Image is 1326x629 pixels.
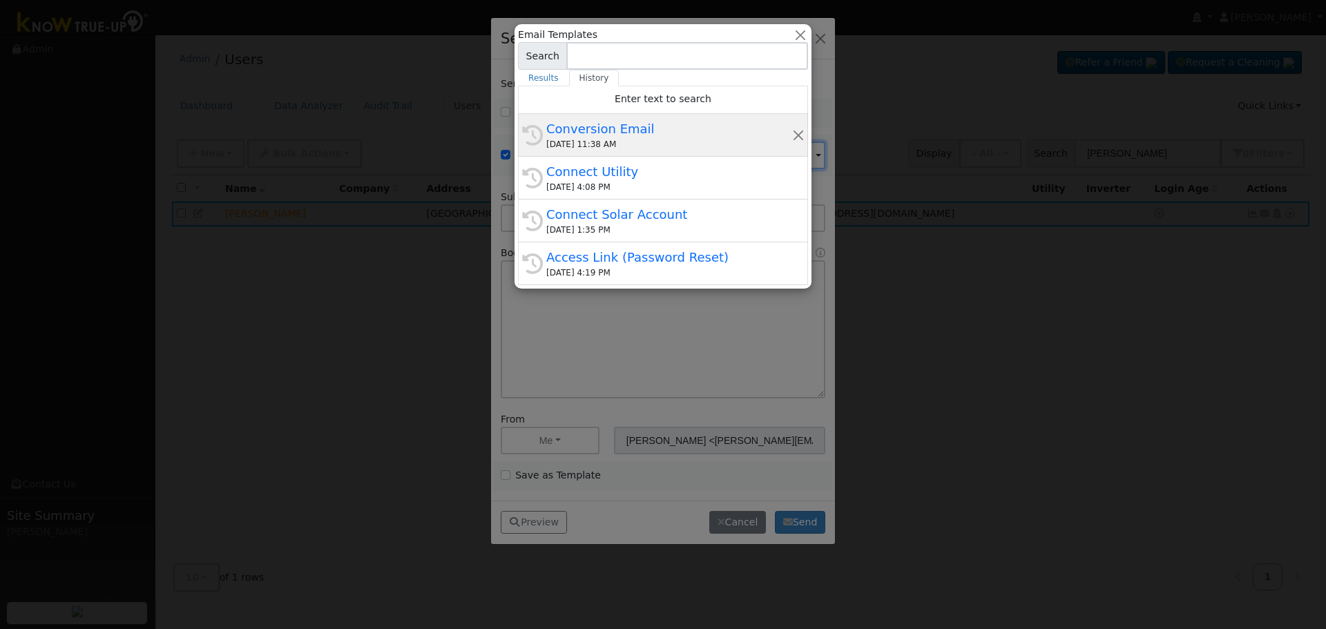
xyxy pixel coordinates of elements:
div: Connect Solar Account [546,205,792,224]
div: Conversion Email [546,119,792,138]
div: [DATE] 4:19 PM [546,267,792,279]
div: [DATE] 11:38 AM [546,138,792,151]
div: Access Link (Password Reset) [546,248,792,267]
i: History [522,168,543,188]
i: History [522,211,543,231]
span: Search [518,42,567,70]
span: Email Templates [518,28,597,42]
i: History [522,125,543,146]
a: History [569,70,619,86]
a: Results [518,70,569,86]
div: [DATE] 4:08 PM [546,181,792,193]
i: History [522,253,543,274]
div: [DATE] 1:35 PM [546,224,792,236]
div: Connect Utility [546,162,792,181]
span: Enter text to search [615,93,711,104]
button: Remove this history [792,128,805,142]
